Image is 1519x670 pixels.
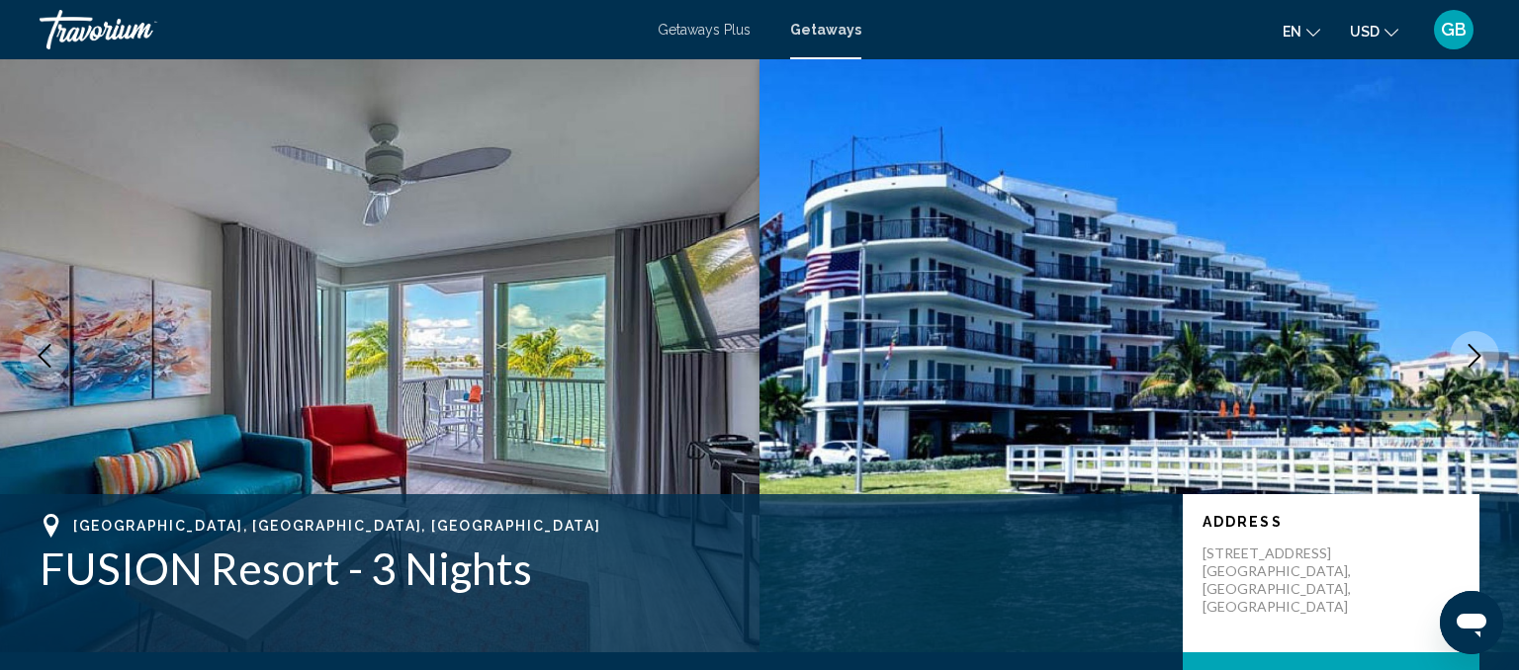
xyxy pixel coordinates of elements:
span: USD [1350,24,1380,40]
p: [STREET_ADDRESS] [GEOGRAPHIC_DATA], [GEOGRAPHIC_DATA], [GEOGRAPHIC_DATA] [1203,544,1361,616]
button: User Menu [1428,9,1479,50]
a: Getaways [790,22,861,38]
h1: FUSION Resort - 3 Nights [40,543,1163,594]
button: Next image [1450,331,1499,380]
button: Previous image [20,331,69,380]
a: Travorium [40,10,638,49]
button: Change language [1283,17,1320,45]
p: Address [1203,514,1460,530]
iframe: Button to launch messaging window [1440,591,1503,654]
button: Change currency [1350,17,1398,45]
a: Getaways Plus [658,22,751,38]
span: GB [1441,20,1467,40]
span: [GEOGRAPHIC_DATA], [GEOGRAPHIC_DATA], [GEOGRAPHIC_DATA] [73,518,600,534]
span: en [1283,24,1301,40]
